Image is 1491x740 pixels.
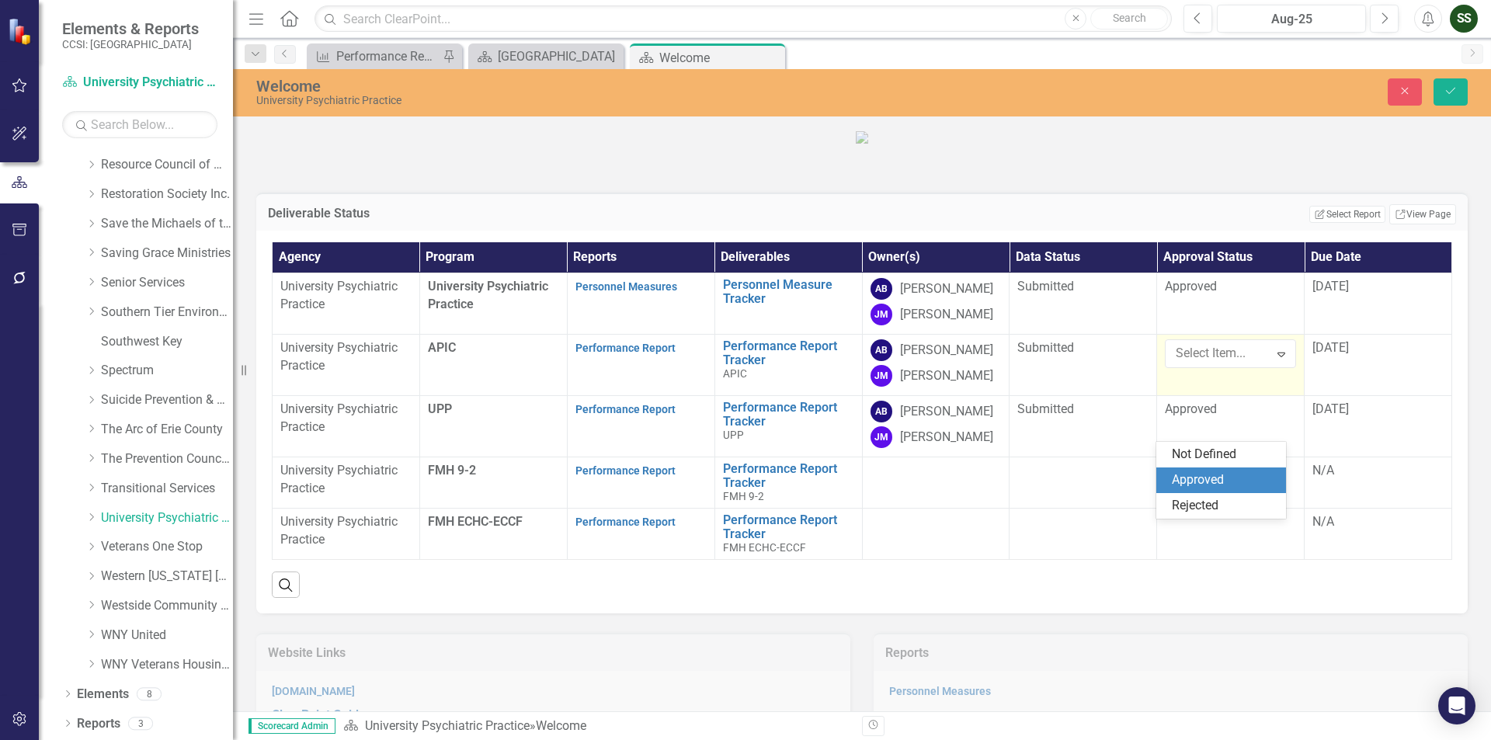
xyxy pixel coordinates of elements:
a: Veterans One Stop [101,538,233,556]
div: JM [871,365,892,387]
div: Open Intercom Messenger [1438,687,1475,724]
div: University Psychiatric Practice [256,95,936,106]
div: N/A [1312,462,1444,480]
div: » [343,717,850,735]
div: Welcome [659,48,781,68]
div: Aug-25 [1222,10,1361,29]
div: Welcome [256,78,936,95]
a: Performance Report Tracker [723,462,854,489]
a: Performance Report [311,47,439,66]
a: WNY Veterans Housing Coalition [101,656,233,674]
a: Performance Report [575,403,676,415]
span: [DATE] [1312,340,1349,355]
h3: Deliverable Status [268,207,755,221]
span: FMH ECHC-ECCF [428,514,523,529]
div: N/A [1312,513,1444,531]
div: Performance Report [336,47,439,66]
small: CCSI: [GEOGRAPHIC_DATA] [62,38,199,50]
div: AB [871,401,892,422]
span: UPP [428,401,452,416]
div: [PERSON_NAME] [900,342,993,360]
a: Performance Report [575,342,676,354]
p: University Psychiatric Practice [280,462,412,498]
button: Aug-25 [1217,5,1366,33]
div: JM [871,426,892,448]
span: Approved [1165,279,1217,294]
a: Restoration Society Inc. [101,186,233,203]
p: University Psychiatric Practice [280,401,412,436]
a: Reports [77,715,120,733]
a: Performance Report [575,464,676,477]
a: Western [US_STATE] [GEOGRAPHIC_DATA] [101,568,233,585]
span: [DATE] [1312,401,1349,416]
a: [GEOGRAPHIC_DATA] [472,47,620,66]
div: Not Defined [1172,446,1277,464]
a: University Psychiatric Practice [365,718,530,733]
a: Performance Report Tracker [723,401,854,428]
p: University Psychiatric Practice [280,339,412,375]
input: Search ClearPoint... [315,5,1172,33]
div: [GEOGRAPHIC_DATA] [498,47,620,66]
div: JM [871,304,892,325]
a: Performance Report [575,516,676,528]
a: Save the Michaels of the World [101,215,233,233]
a: View Page [1389,204,1456,224]
a: Suicide Prevention & Crisis Services [101,391,233,409]
span: Submitted [1017,340,1074,355]
a: University Psychiatric Practice [101,509,233,527]
span: APIC [428,340,456,355]
img: ClearPoint Strategy [8,18,35,45]
span: Submitted [1017,279,1074,294]
span: University Psychiatric Practice [428,279,548,311]
a: The Arc of Erie County [101,421,233,439]
a: Personnel Measure Tracker [723,278,854,305]
div: [PERSON_NAME] [900,306,993,324]
a: Westside Community Svces [101,597,233,615]
div: [PERSON_NAME] [900,367,993,385]
a: Southern Tier Environments for Living [101,304,233,321]
a: Elements [77,686,129,704]
span: APIC [723,367,747,380]
input: Search Below... [62,111,217,138]
span: [DATE] [1312,279,1349,294]
button: Select Report [1309,206,1385,223]
span: Submitted [1017,401,1074,416]
a: Spectrum [101,362,233,380]
a: WNY United [101,627,233,644]
div: Rejected [1172,497,1277,515]
div: [PERSON_NAME] [900,429,993,446]
div: 3 [128,717,153,730]
div: AB [871,278,892,300]
a: Resource Council of WNY [101,156,233,174]
a: Southwest Key [101,333,233,351]
div: Welcome [536,718,586,733]
span: Elements & Reports [62,19,199,38]
a: Performance Report Tracker [723,513,854,540]
div: [PERSON_NAME] [900,403,993,421]
a: Performance Report Tracker [723,339,854,367]
a: Senior Services [101,274,233,292]
a: Saving Grace Ministries [101,245,233,262]
span: FMH 9-2 [428,463,476,478]
a: University Psychiatric Practice [62,74,217,92]
span: Approved [1165,401,1217,416]
div: 8 [137,687,162,700]
button: SS [1450,5,1478,33]
p: University Psychiatric Practice [280,513,412,549]
span: FMH ECHC-ECCF [723,541,806,554]
a: The Prevention Council of Erie County [101,450,233,468]
span: Scorecard Admin [248,718,335,734]
div: Approved [1172,471,1277,489]
span: FMH 9-2 [723,490,764,502]
a: Transitional Services [101,480,233,498]
button: Search [1090,8,1168,30]
p: University Psychiatric Practice [280,278,412,314]
span: UPP [723,429,744,441]
a: Personnel Measures [575,280,677,293]
div: [PERSON_NAME] [900,280,993,298]
div: AB [871,339,892,361]
span: Search [1113,12,1146,24]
